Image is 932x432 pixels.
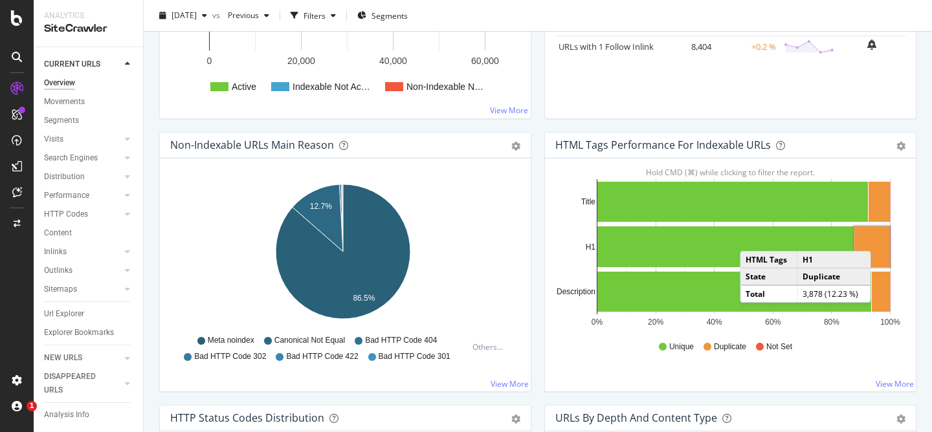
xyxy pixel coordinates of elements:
[44,307,134,321] a: Url Explorer
[876,378,914,389] a: View More
[663,36,715,58] td: 8,404
[353,294,375,303] text: 86.5%
[304,10,326,21] div: Filters
[44,189,121,202] a: Performance
[154,5,212,26] button: [DATE]
[555,138,771,151] div: HTML Tags Performance for Indexable URLs
[797,285,870,302] td: 3,878 (12.23 %)
[44,370,121,397] a: DISAPPEARED URLS
[44,351,121,365] a: NEW URLS
[352,5,413,26] button: Segments
[766,341,792,352] span: Not Set
[581,197,596,206] text: Title
[274,335,345,346] span: Canonical Not Equal
[669,341,694,352] span: Unique
[797,268,870,286] td: Duplicate
[592,318,603,327] text: 0%
[44,170,85,184] div: Distribution
[44,370,109,397] div: DISAPPEARED URLS
[44,208,121,221] a: HTTP Codes
[44,58,121,71] a: CURRENT URLS
[44,283,121,296] a: Sitemaps
[285,5,341,26] button: Filters
[44,326,114,340] div: Explorer Bookmarks
[44,226,72,240] div: Content
[490,105,528,116] a: View More
[741,252,798,268] td: HTML Tags
[44,189,89,202] div: Performance
[557,287,595,296] text: Description
[207,56,212,66] text: 0
[44,114,79,127] div: Segments
[44,151,98,165] div: Search Engines
[379,351,450,362] span: Bad HTTP Code 301
[44,226,134,240] a: Content
[310,202,332,211] text: 12.7%
[471,56,499,66] text: 60,000
[372,10,408,21] span: Segments
[44,283,77,296] div: Sitemaps
[472,341,509,352] div: Others...
[555,179,901,329] svg: A chart.
[714,341,746,352] span: Duplicate
[44,170,121,184] a: Distribution
[44,10,133,21] div: Analytics
[715,36,779,58] td: +0.2 %
[44,133,63,146] div: Visits
[491,378,529,389] a: View More
[765,318,781,327] text: 60%
[232,81,256,92] text: Active
[44,95,85,109] div: Movements
[867,39,876,50] div: bell-plus
[44,351,82,365] div: NEW URLS
[44,264,121,277] a: Outlinks
[648,318,663,327] text: 20%
[44,408,134,422] a: Analysis Info
[896,415,905,424] div: gear
[586,243,596,252] text: H1
[406,81,483,92] text: Non-Indexable N…
[194,351,266,362] span: Bad HTTP Code 302
[555,411,717,424] div: URLs by Depth and Content Type
[44,114,134,127] a: Segments
[27,401,37,411] span: 1
[741,285,798,302] td: Total
[44,76,134,90] a: Overview
[44,264,72,277] div: Outlinks
[212,10,223,21] span: vs
[379,56,407,66] text: 40,000
[707,318,722,327] text: 40%
[44,208,88,221] div: HTTP Codes
[44,21,133,36] div: SiteCrawler
[170,179,516,329] svg: A chart.
[172,10,197,21] span: 2025 Aug. 23rd
[824,318,839,327] text: 80%
[896,142,905,151] div: gear
[44,133,121,146] a: Visits
[287,56,315,66] text: 20,000
[44,95,134,109] a: Movements
[223,10,259,21] span: Previous
[741,268,798,286] td: State
[170,138,334,151] div: Non-Indexable URLs Main Reason
[44,245,67,259] div: Inlinks
[44,58,100,71] div: CURRENT URLS
[44,245,121,259] a: Inlinks
[44,408,89,422] div: Analysis Info
[559,41,654,52] a: URLs with 1 Follow Inlink
[880,318,900,327] text: 100%
[44,151,121,165] a: Search Engines
[365,335,437,346] span: Bad HTTP Code 404
[208,335,254,346] span: Meta noindex
[286,351,358,362] span: Bad HTTP Code 422
[44,307,84,321] div: Url Explorer
[511,415,520,424] div: gear
[170,411,324,424] div: HTTP Status Codes Distribution
[511,142,520,151] div: gear
[293,81,370,92] text: Indexable Not Ac…
[797,252,870,268] td: H1
[44,326,134,340] a: Explorer Bookmarks
[223,5,274,26] button: Previous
